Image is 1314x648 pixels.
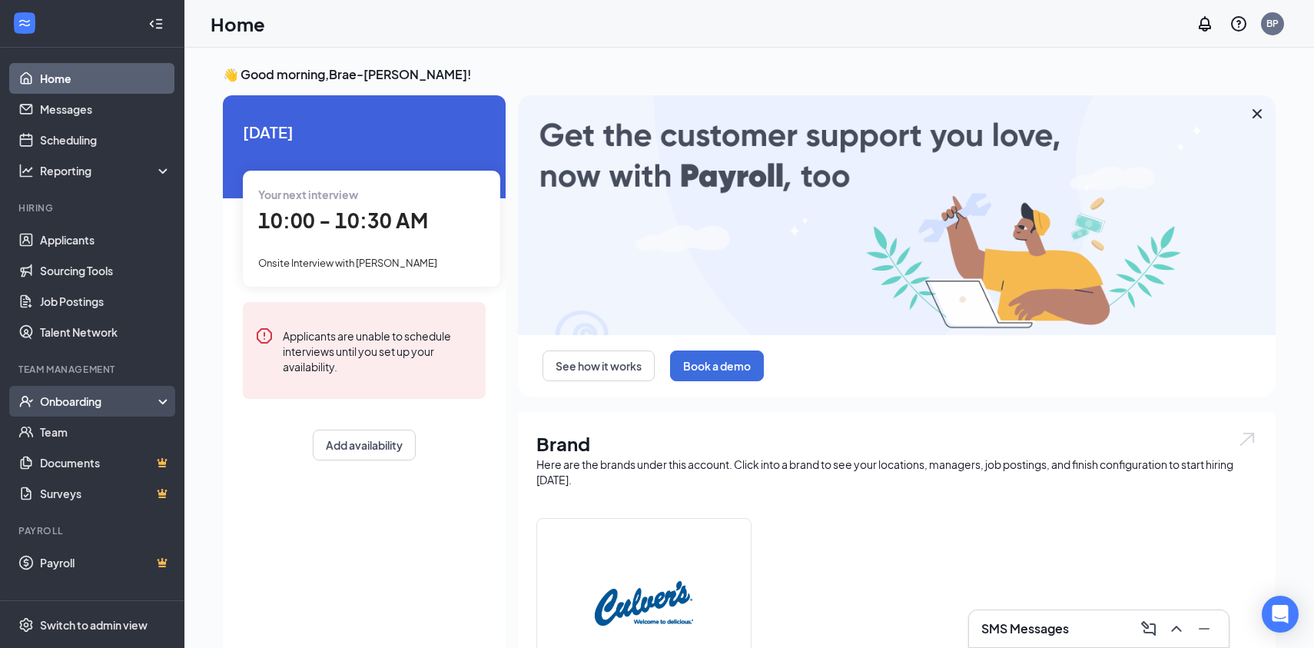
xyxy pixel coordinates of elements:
[18,617,34,633] svg: Settings
[1248,105,1266,123] svg: Cross
[40,163,172,178] div: Reporting
[18,363,168,376] div: Team Management
[148,16,164,32] svg: Collapse
[518,95,1276,335] img: payroll-large.gif
[40,286,171,317] a: Job Postings
[981,620,1069,637] h3: SMS Messages
[258,188,358,201] span: Your next interview
[40,63,171,94] a: Home
[1136,616,1161,641] button: ComposeMessage
[1262,596,1299,633] div: Open Intercom Messenger
[1229,15,1248,33] svg: QuestionInfo
[255,327,274,345] svg: Error
[1266,17,1279,30] div: BP
[40,255,171,286] a: Sourcing Tools
[18,201,168,214] div: Hiring
[40,617,148,633] div: Switch to admin view
[1140,620,1158,638] svg: ComposeMessage
[1167,620,1186,638] svg: ChevronUp
[40,447,171,478] a: DocumentsCrown
[283,327,473,374] div: Applicants are unable to schedule interviews until you set up your availability.
[258,257,437,269] span: Onsite Interview with [PERSON_NAME]
[211,11,265,37] h1: Home
[243,120,486,144] span: [DATE]
[40,417,171,447] a: Team
[1164,616,1189,641] button: ChevronUp
[313,430,416,460] button: Add availability
[40,125,171,155] a: Scheduling
[543,351,655,381] button: See how it works
[1195,620,1213,638] svg: Minimize
[40,94,171,125] a: Messages
[536,430,1257,457] h1: Brand
[1192,616,1216,641] button: Minimize
[536,457,1257,487] div: Here are the brands under this account. Click into a brand to see your locations, managers, job p...
[223,66,1276,83] h3: 👋 Good morning, Brae-[PERSON_NAME] !
[40,478,171,509] a: SurveysCrown
[670,351,764,381] button: Book a demo
[18,163,34,178] svg: Analysis
[17,15,32,31] svg: WorkstreamLogo
[18,524,168,537] div: Payroll
[40,547,171,578] a: PayrollCrown
[18,394,34,409] svg: UserCheck
[258,208,428,233] span: 10:00 - 10:30 AM
[40,394,158,409] div: Onboarding
[40,224,171,255] a: Applicants
[1196,15,1214,33] svg: Notifications
[1237,430,1257,448] img: open.6027fd2a22e1237b5b06.svg
[40,317,171,347] a: Talent Network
